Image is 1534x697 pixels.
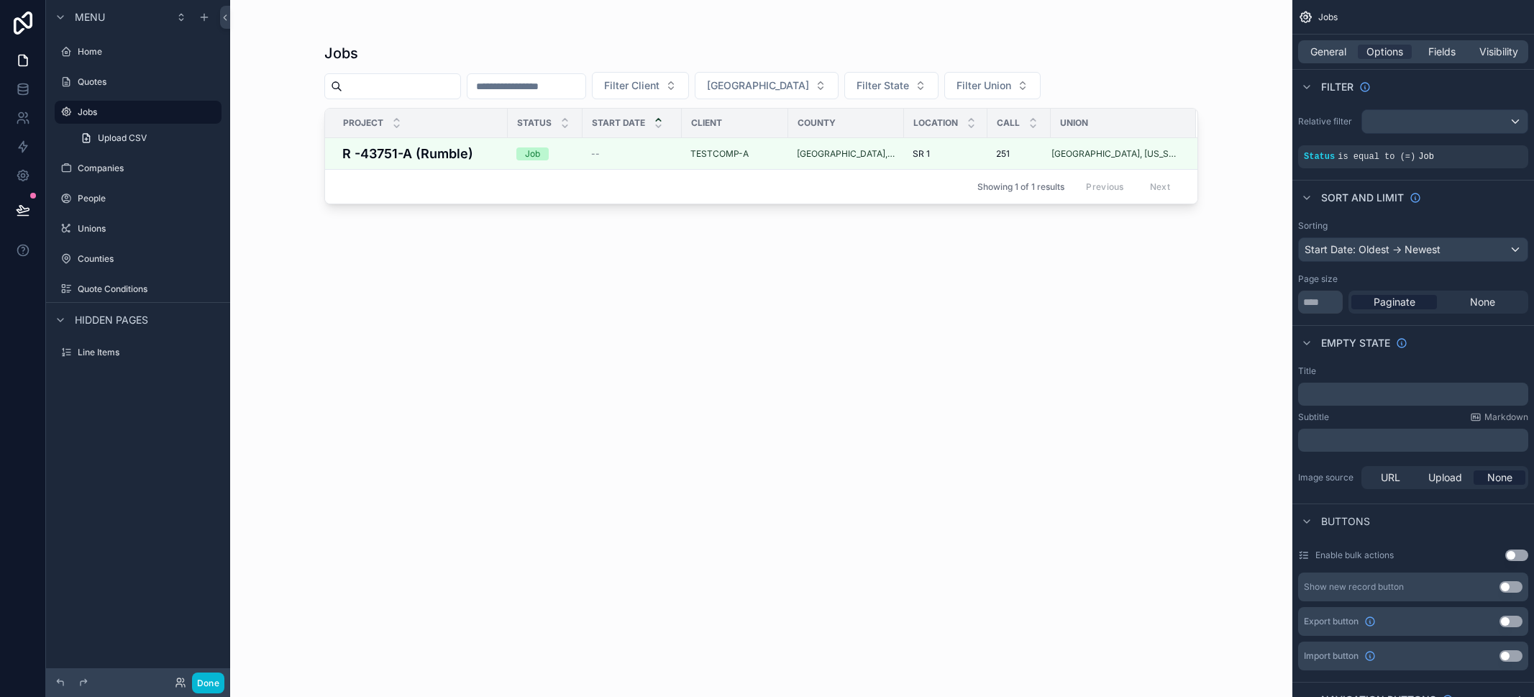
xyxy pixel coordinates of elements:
[1484,411,1528,423] span: Markdown
[997,117,1020,129] span: Call
[913,117,958,129] span: Location
[78,46,219,58] label: Home
[1321,191,1404,205] span: Sort And Limit
[342,144,499,163] a: R -43751-A (Rumble)
[857,78,909,93] span: Filter State
[591,148,600,160] span: --
[55,187,222,210] a: People
[1304,152,1335,162] span: Status
[977,181,1064,193] span: Showing 1 of 1 results
[78,223,219,234] label: Unions
[55,40,222,63] a: Home
[55,70,222,94] a: Quotes
[1298,365,1316,377] label: Title
[1321,514,1370,529] span: Buttons
[690,148,780,160] a: TESTCOMP-A
[1298,411,1329,423] label: Subtitle
[592,117,645,129] span: Start Date
[192,673,224,693] button: Done
[1310,45,1346,59] span: General
[1338,152,1415,162] span: is equal to (=)
[78,283,219,295] label: Quote Conditions
[1304,650,1359,662] span: Import button
[1487,470,1512,485] span: None
[913,148,930,160] span: SR 1
[691,117,722,129] span: Client
[55,247,222,270] a: Counties
[525,147,540,160] div: Job
[1298,383,1528,406] div: scrollable content
[913,148,979,160] a: SR 1
[1428,45,1456,59] span: Fields
[55,217,222,240] a: Unions
[695,72,839,99] button: Select Button
[72,127,222,150] a: Upload CSV
[517,117,552,129] span: Status
[1381,470,1400,485] span: URL
[98,132,147,144] span: Upload CSV
[78,106,213,118] label: Jobs
[75,313,148,327] span: Hidden pages
[78,76,219,88] label: Quotes
[1298,472,1356,483] label: Image source
[797,148,895,160] a: [GEOGRAPHIC_DATA], [US_STATE]
[1299,238,1528,261] div: Start Date: Oldest -> Newest
[1051,148,1179,160] a: [GEOGRAPHIC_DATA], [US_STATE] - 181-IN
[78,347,219,358] label: Line Items
[1298,429,1528,452] div: scrollable content
[78,193,219,204] label: People
[1304,616,1359,627] span: Export button
[78,253,219,265] label: Counties
[690,148,749,160] a: TESTCOMP-A
[591,148,673,160] a: --
[604,78,659,93] span: Filter Client
[844,72,939,99] button: Select Button
[944,72,1041,99] button: Select Button
[592,72,689,99] button: Select Button
[1470,295,1495,309] span: None
[798,117,836,129] span: County
[1315,550,1394,561] label: Enable bulk actions
[1321,80,1353,94] span: Filter
[1298,237,1528,262] button: Start Date: Oldest -> Newest
[1318,12,1338,23] span: Jobs
[55,157,222,180] a: Companies
[1479,45,1518,59] span: Visibility
[1470,411,1528,423] a: Markdown
[55,101,222,124] a: Jobs
[957,78,1011,93] span: Filter Union
[1321,336,1390,350] span: Empty state
[1304,581,1404,593] div: Show new record button
[1374,295,1415,309] span: Paginate
[1428,470,1462,485] span: Upload
[1298,273,1338,285] label: Page size
[1298,220,1328,232] label: Sorting
[996,148,1042,160] a: 251
[1366,45,1403,59] span: Options
[343,117,383,129] span: Project
[1298,116,1356,127] label: Relative filter
[324,43,358,63] h1: Jobs
[75,10,105,24] span: Menu
[1060,117,1088,129] span: Union
[707,78,809,93] span: [GEOGRAPHIC_DATA]
[996,148,1010,160] span: 251
[55,278,222,301] a: Quote Conditions
[1418,152,1434,162] span: Job
[78,163,219,174] label: Companies
[55,341,222,364] a: Line Items
[516,147,574,160] a: Job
